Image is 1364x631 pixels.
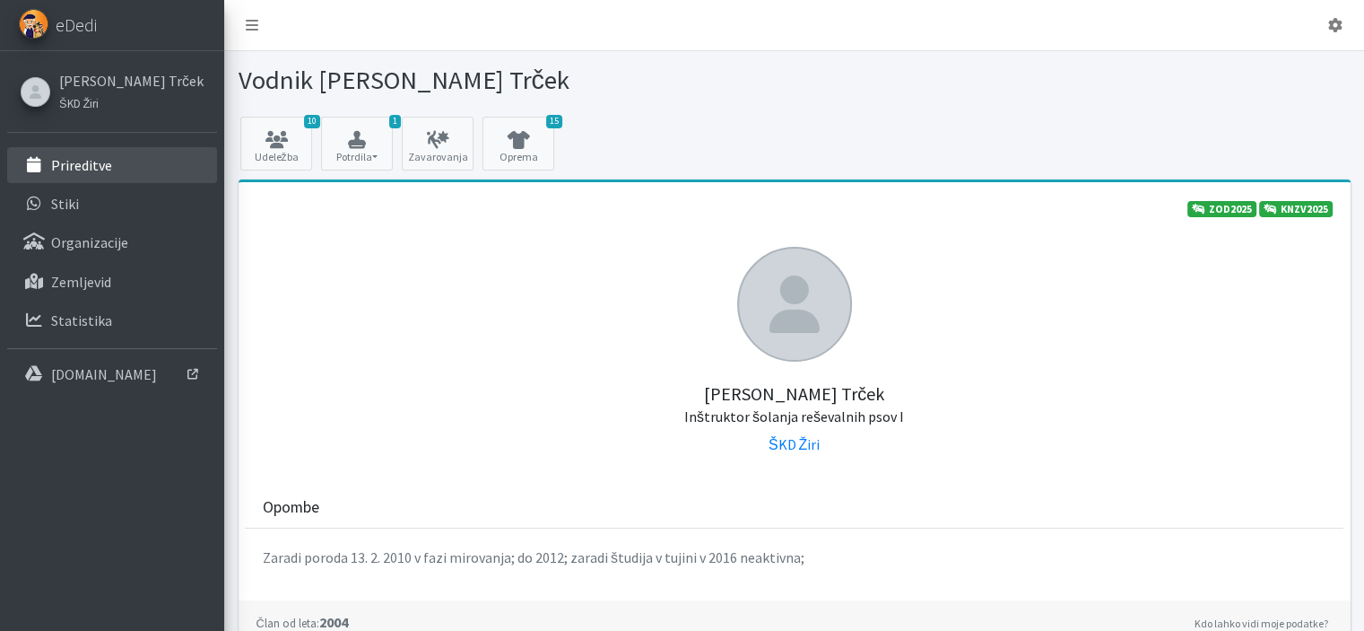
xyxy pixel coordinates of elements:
p: Organizacije [51,233,128,251]
small: Inštruktor šolanja reševalnih psov I [684,408,904,425]
a: Stiki [7,186,217,222]
a: ZOD2025 [1187,201,1256,217]
a: 10 Udeležba [240,117,312,171]
span: eDedi [56,12,97,39]
img: eDedi [19,9,48,39]
p: Prireditve [51,156,112,174]
a: 15 Oprema [482,117,554,171]
p: Stiki [51,195,79,213]
h5: [PERSON_NAME] Trček [256,362,1333,426]
h1: Vodnik [PERSON_NAME] Trček [239,65,788,96]
a: Zemljevid [7,264,217,300]
p: Statistika [51,311,112,329]
button: 1 Potrdila [321,117,393,171]
a: [PERSON_NAME] Trček [59,70,204,92]
a: KNZV2025 [1259,201,1333,217]
small: ŠKD Žiri [59,96,99,110]
a: ŠKD Žiri [769,435,820,453]
a: Statistika [7,302,217,338]
small: Član od leta: [256,616,319,630]
a: Prireditve [7,147,217,183]
a: ŠKD Žiri [59,92,204,113]
span: 1 [389,115,401,128]
strong: 2004 [256,613,348,631]
span: 10 [304,115,320,128]
p: Zemljevid [51,273,111,291]
p: Zaradi poroda 13. 2. 2010 v fazi mirovanja; do 2012; zaradi študija v tujini v 2016 neaktivna; [263,547,1325,568]
a: Zavarovanja [402,117,473,171]
span: 15 [546,115,562,128]
p: [DOMAIN_NAME] [51,365,157,383]
a: Organizacije [7,224,217,260]
a: [DOMAIN_NAME] [7,356,217,392]
h3: Opombe [263,498,319,517]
